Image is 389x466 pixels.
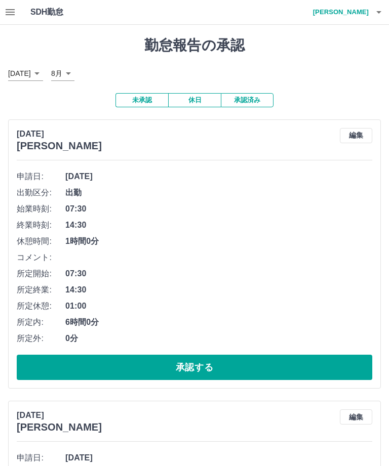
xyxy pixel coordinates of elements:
[65,284,372,296] span: 14:30
[65,171,372,183] span: [DATE]
[221,93,274,107] button: 承認済み
[17,128,102,140] p: [DATE]
[17,355,372,380] button: 承認する
[17,268,65,280] span: 所定開始:
[65,452,372,464] span: [DATE]
[17,409,102,421] p: [DATE]
[17,316,65,328] span: 所定内:
[17,171,65,183] span: 申請日:
[17,140,102,152] h3: [PERSON_NAME]
[115,93,168,107] button: 未承認
[65,235,372,247] span: 1時間0分
[17,235,65,247] span: 休憩時間:
[17,203,65,215] span: 始業時刻:
[8,37,381,54] h1: 勤怠報告の承認
[168,93,221,107] button: 休日
[17,452,65,464] span: 申請日:
[17,187,65,199] span: 出勤区分:
[340,409,372,425] button: 編集
[65,203,372,215] span: 07:30
[65,332,372,345] span: 0分
[65,316,372,328] span: 6時間0分
[17,219,65,231] span: 終業時刻:
[65,219,372,231] span: 14:30
[65,187,372,199] span: 出勤
[17,421,102,433] h3: [PERSON_NAME]
[65,268,372,280] span: 07:30
[65,300,372,312] span: 01:00
[8,66,43,81] div: [DATE]
[17,284,65,296] span: 所定終業:
[17,332,65,345] span: 所定外:
[51,66,74,81] div: 8月
[340,128,372,143] button: 編集
[17,300,65,312] span: 所定休憩:
[17,251,65,264] span: コメント:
